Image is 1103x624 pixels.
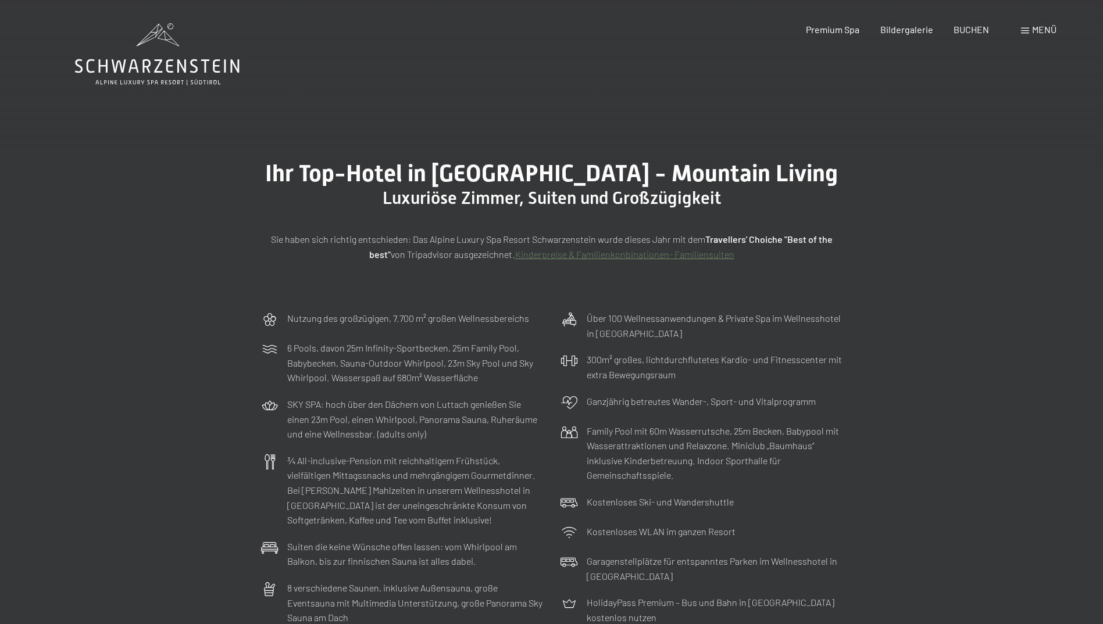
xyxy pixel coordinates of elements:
span: Menü [1032,24,1056,35]
p: Garagenstellplätze für entspanntes Parken im Wellnesshotel in [GEOGRAPHIC_DATA] [587,554,843,583]
p: Family Pool mit 60m Wasserrutsche, 25m Becken, Babypool mit Wasserattraktionen und Relaxzone. Min... [587,424,843,483]
p: Nutzung des großzügigen, 7.700 m² großen Wellnessbereichs [287,311,529,326]
p: Kostenloses WLAN im ganzen Resort [587,524,736,539]
p: 6 Pools, davon 25m Infinity-Sportbecken, 25m Family Pool, Babybecken, Sauna-Outdoor Whirlpool, 23... [287,340,543,385]
a: Bildergalerie [880,24,933,35]
p: Suiten die keine Wünsche offen lassen: vom Whirlpool am Balkon, bis zur finnischen Sauna ist alle... [287,539,543,569]
a: Premium Spa [806,24,859,35]
span: Ihr Top-Hotel in [GEOGRAPHIC_DATA] - Mountain Living [265,160,838,187]
p: Kostenloses Ski- und Wandershuttle [587,494,734,510]
span: Luxuriöse Zimmer, Suiten und Großzügigkeit [383,188,721,208]
p: Über 100 Wellnessanwendungen & Private Spa im Wellnesshotel in [GEOGRAPHIC_DATA] [587,311,843,340]
p: Sie haben sich richtig entschieden: Das Alpine Luxury Spa Resort Schwarzenstein wurde dieses Jahr... [261,232,843,261]
p: 300m² großes, lichtdurchflutetes Kardio- und Fitnesscenter mit extra Bewegungsraum [587,352,843,382]
p: SKY SPA: hoch über den Dächern von Luttach genießen Sie einen 23m Pool, einen Whirlpool, Panorama... [287,397,543,442]
strong: Travellers' Choiche "Best of the best" [369,234,833,260]
p: ¾ All-inclusive-Pension mit reichhaltigem Frühstück, vielfältigen Mittagssnacks und mehrgängigem ... [287,453,543,528]
a: BUCHEN [954,24,989,35]
a: Kinderpreise & Familienkonbinationen- Familiensuiten [515,249,734,260]
p: Ganzjährig betreutes Wander-, Sport- und Vitalprogramm [587,394,816,409]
